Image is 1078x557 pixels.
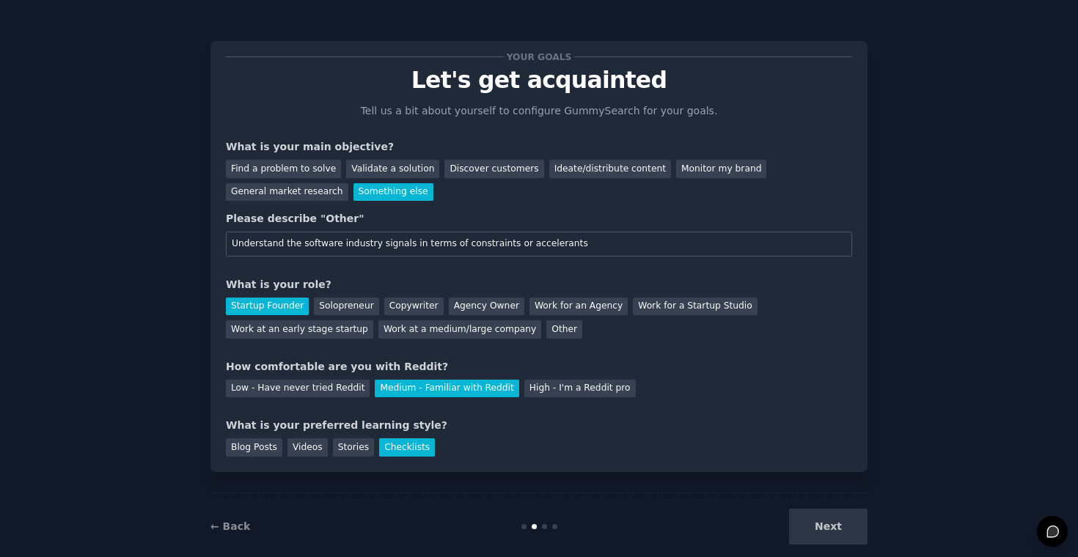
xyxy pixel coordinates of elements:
div: Agency Owner [449,298,524,316]
div: General market research [226,183,348,202]
div: What is your preferred learning style? [226,418,852,433]
div: Ideate/distribute content [549,160,671,178]
div: Work for a Startup Studio [633,298,757,316]
div: Work at an early stage startup [226,320,373,339]
a: ← Back [210,520,250,532]
div: Stories [333,438,374,457]
div: High - I'm a Reddit pro [524,380,636,398]
div: Checklists [379,438,435,457]
div: Validate a solution [346,160,439,178]
div: Monitor my brand [676,160,766,178]
input: Your main objective [226,232,852,257]
div: Videos [287,438,328,457]
div: What is your main objective? [226,139,852,155]
div: Blog Posts [226,438,282,457]
p: Let's get acquainted [226,67,852,93]
div: Startup Founder [226,298,309,316]
span: Your goals [504,49,574,64]
div: Work for an Agency [529,298,628,316]
div: Medium - Familiar with Reddit [375,380,518,398]
div: Please describe "Other" [226,211,852,226]
div: Copywriter [384,298,444,316]
div: Discover customers [444,160,543,178]
div: Find a problem to solve [226,160,341,178]
div: Low - Have never tried Reddit [226,380,370,398]
div: Solopreneur [314,298,378,316]
p: Tell us a bit about yourself to configure GummySearch for your goals. [354,103,724,119]
div: Something else [353,183,433,202]
div: Work at a medium/large company [378,320,541,339]
div: Other [546,320,582,339]
div: How comfortable are you with Reddit? [226,359,852,375]
div: What is your role? [226,277,852,292]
